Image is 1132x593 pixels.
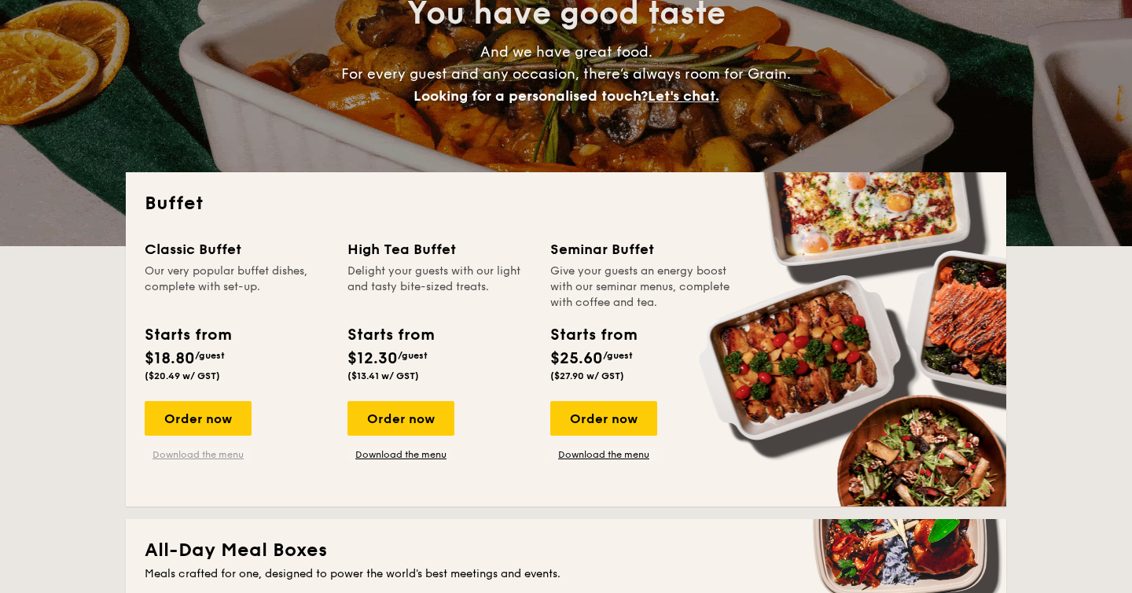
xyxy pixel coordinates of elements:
div: Our very popular buffet dishes, complete with set-up. [145,263,329,311]
a: Download the menu [347,448,454,461]
div: Seminar Buffet [550,238,734,260]
span: ($27.90 w/ GST) [550,370,624,381]
div: Starts from [550,323,636,347]
div: Starts from [145,323,230,347]
div: Meals crafted for one, designed to power the world's best meetings and events. [145,566,987,582]
span: /guest [603,350,633,361]
h2: Buffet [145,191,987,216]
div: Starts from [347,323,433,347]
span: $12.30 [347,349,398,368]
span: $18.80 [145,349,195,368]
div: Order now [550,401,657,436]
span: ($13.41 w/ GST) [347,370,419,381]
a: Download the menu [145,448,252,461]
span: Let's chat. [648,87,719,105]
h2: All-Day Meal Boxes [145,538,987,563]
div: Order now [347,401,454,436]
span: /guest [195,350,225,361]
span: /guest [398,350,428,361]
div: High Tea Buffet [347,238,531,260]
div: Give your guests an energy boost with our seminar menus, complete with coffee and tea. [550,263,734,311]
a: Download the menu [550,448,657,461]
span: $25.60 [550,349,603,368]
div: Classic Buffet [145,238,329,260]
span: And we have great food. For every guest and any occasion, there’s always room for Grain. [341,43,791,105]
span: Looking for a personalised touch? [413,87,648,105]
div: Order now [145,401,252,436]
span: ($20.49 w/ GST) [145,370,220,381]
div: Delight your guests with our light and tasty bite-sized treats. [347,263,531,311]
